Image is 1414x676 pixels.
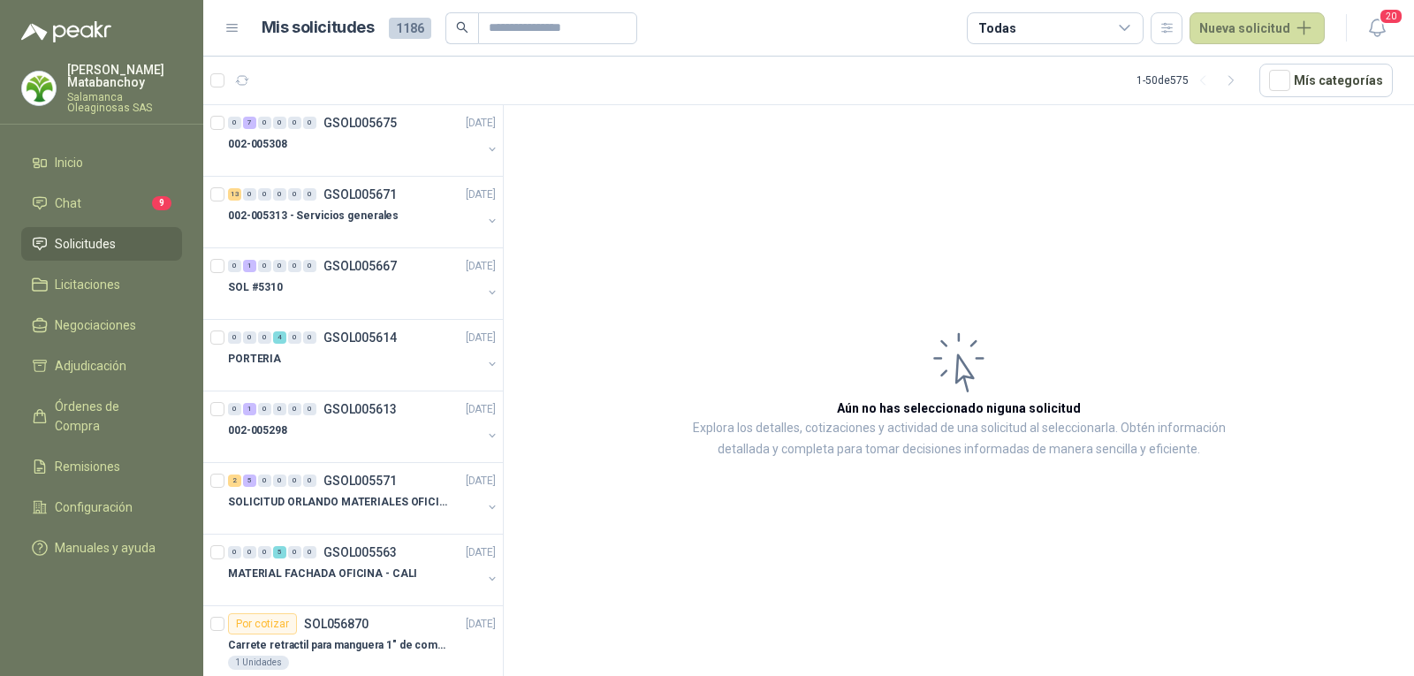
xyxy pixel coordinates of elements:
div: 0 [303,331,316,344]
button: 20 [1361,12,1393,44]
span: search [456,21,468,34]
a: 13 0 0 0 0 0 GSOL005671[DATE] 002-005313 - Servicios generales [228,184,499,240]
p: GSOL005667 [323,260,397,272]
button: Nueva solicitud [1190,12,1325,44]
a: Chat9 [21,186,182,220]
div: 0 [228,546,241,558]
a: 0 0 0 4 0 0 GSOL005614[DATE] PORTERIA [228,327,499,384]
p: GSOL005614 [323,331,397,344]
div: 5 [273,546,286,558]
a: Órdenes de Compra [21,390,182,443]
a: Remisiones [21,450,182,483]
p: 002-005308 [228,136,287,153]
div: 0 [303,117,316,129]
div: 0 [288,117,301,129]
div: 0 [228,331,241,344]
div: 0 [288,546,301,558]
p: GSOL005613 [323,403,397,415]
div: 0 [303,260,316,272]
a: Licitaciones [21,268,182,301]
p: 002-005298 [228,422,287,439]
a: Configuración [21,490,182,524]
div: 0 [303,403,316,415]
a: 2 5 0 0 0 0 GSOL005571[DATE] SOLICITUD ORLANDO MATERIALES OFICINA - CALI [228,470,499,527]
div: 0 [258,331,271,344]
p: GSOL005675 [323,117,397,129]
p: [DATE] [466,258,496,275]
p: GSOL005563 [323,546,397,558]
div: 1 Unidades [228,656,289,670]
div: 0 [273,117,286,129]
div: Por cotizar [228,613,297,634]
p: PORTERIA [228,351,281,368]
p: [DATE] [466,616,496,633]
span: Negociaciones [55,315,136,335]
div: Todas [978,19,1015,38]
div: 0 [243,331,256,344]
a: 0 0 0 5 0 0 GSOL005563[DATE] MATERIAL FACHADA OFICINA - CALI [228,542,499,598]
div: 0 [273,403,286,415]
div: 0 [243,546,256,558]
div: 4 [273,331,286,344]
span: 1186 [389,18,431,39]
div: 0 [258,546,271,558]
div: 1 [243,403,256,415]
h1: Mis solicitudes [262,15,375,41]
img: Company Logo [22,72,56,105]
div: 13 [228,188,241,201]
div: 0 [288,403,301,415]
div: 0 [288,188,301,201]
p: SOL056870 [304,618,369,630]
div: 0 [288,260,301,272]
div: 0 [288,475,301,487]
p: SOLICITUD ORLANDO MATERIALES OFICINA - CALI [228,494,448,511]
p: [DATE] [466,544,496,561]
p: 002-005313 - Servicios generales [228,208,399,224]
a: 0 1 0 0 0 0 GSOL005667[DATE] SOL #5310 [228,255,499,312]
a: Negociaciones [21,308,182,342]
p: Salamanca Oleaginosas SAS [67,92,182,113]
span: Inicio [55,153,83,172]
p: [DATE] [466,186,496,203]
span: Chat [55,194,81,213]
button: Mís categorías [1259,64,1393,97]
div: 0 [243,188,256,201]
span: Órdenes de Compra [55,397,165,436]
p: [DATE] [466,473,496,490]
p: Explora los detalles, cotizaciones y actividad de una solicitud al seleccionarla. Obtén informaci... [680,418,1237,460]
p: [PERSON_NAME] Matabanchoy [67,64,182,88]
div: 0 [303,546,316,558]
p: [DATE] [466,115,496,132]
div: 0 [303,475,316,487]
h3: Aún no has seleccionado niguna solicitud [837,399,1081,418]
div: 0 [258,188,271,201]
p: GSOL005571 [323,475,397,487]
p: GSOL005671 [323,188,397,201]
div: 0 [273,475,286,487]
a: Adjudicación [21,349,182,383]
p: SOL #5310 [228,279,283,296]
span: Licitaciones [55,275,120,294]
div: 0 [258,475,271,487]
a: Inicio [21,146,182,179]
div: 0 [228,403,241,415]
div: 0 [273,188,286,201]
span: Manuales y ayuda [55,538,156,558]
div: 1 [243,260,256,272]
div: 5 [243,475,256,487]
a: 0 7 0 0 0 0 GSOL005675[DATE] 002-005308 [228,112,499,169]
div: 0 [303,188,316,201]
div: 0 [288,331,301,344]
div: 2 [228,475,241,487]
div: 0 [228,117,241,129]
span: Adjudicación [55,356,126,376]
div: 0 [258,260,271,272]
p: [DATE] [466,330,496,346]
span: Remisiones [55,457,120,476]
a: Solicitudes [21,227,182,261]
p: [DATE] [466,401,496,418]
span: 20 [1379,8,1403,25]
p: Carrete retractil para manguera 1" de combustible [228,637,448,654]
img: Logo peakr [21,21,111,42]
div: 7 [243,117,256,129]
